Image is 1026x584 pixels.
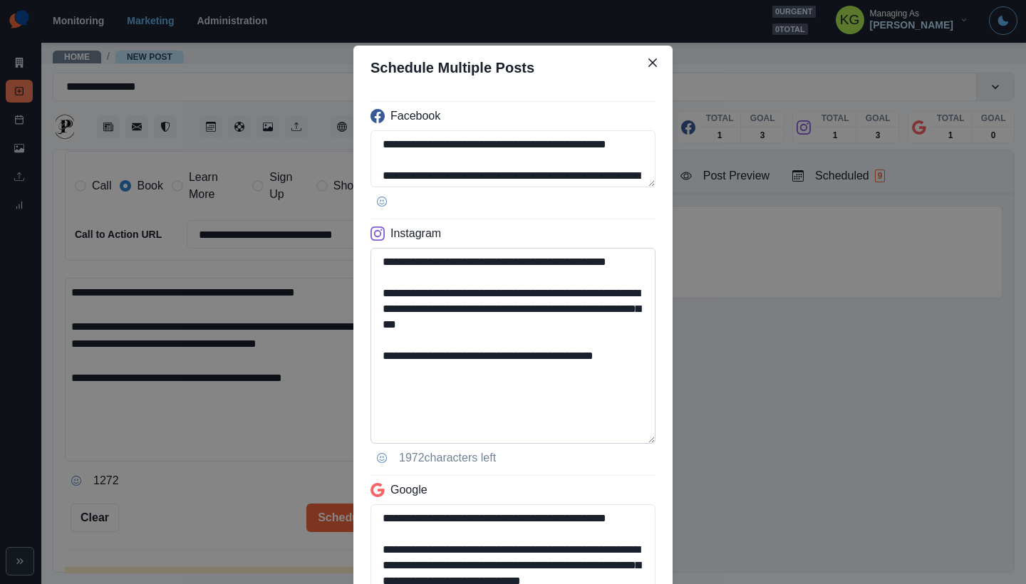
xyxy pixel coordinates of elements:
button: Opens Emoji Picker [370,190,393,213]
p: Google [390,481,427,499]
button: Close [641,51,664,74]
p: Facebook [390,108,440,125]
p: Instagram [390,225,441,242]
p: 1972 characters left [399,449,496,466]
button: Opens Emoji Picker [370,447,393,469]
header: Schedule Multiple Posts [353,46,673,90]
